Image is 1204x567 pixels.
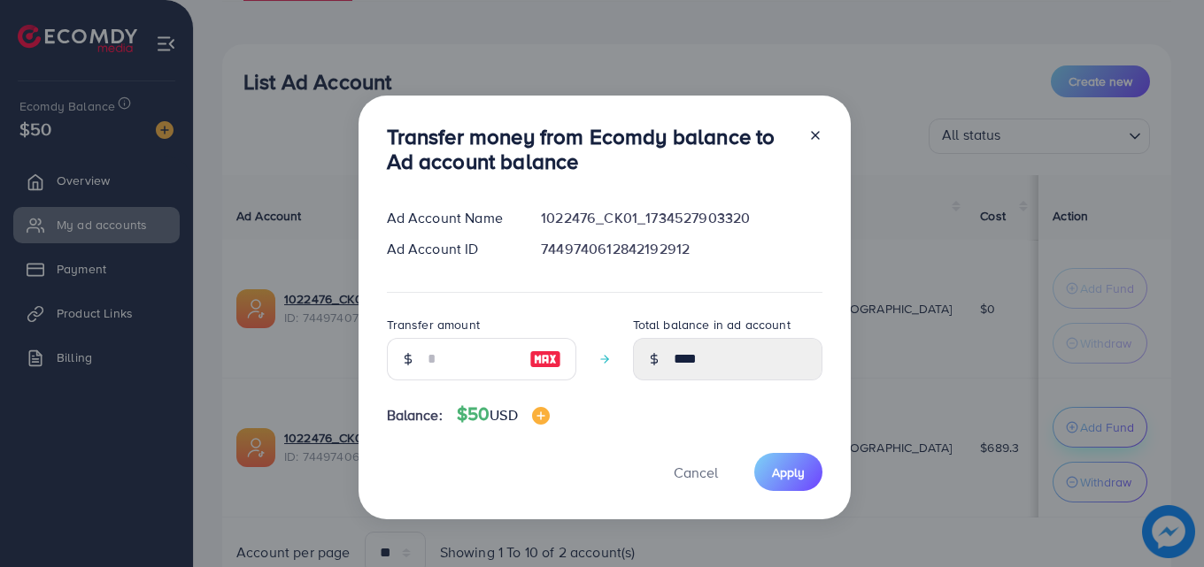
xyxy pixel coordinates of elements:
[652,453,740,491] button: Cancel
[754,453,822,491] button: Apply
[527,239,836,259] div: 7449740612842192912
[387,405,443,425] span: Balance:
[529,349,561,370] img: image
[532,407,550,425] img: image
[373,208,528,228] div: Ad Account Name
[457,403,550,425] h4: $50
[772,464,805,481] span: Apply
[373,239,528,259] div: Ad Account ID
[387,316,480,333] label: Transfer amount
[633,316,791,333] label: Total balance in ad account
[674,463,718,482] span: Cancel
[387,124,794,175] h3: Transfer money from Ecomdy balance to Ad account balance
[490,405,517,425] span: USD
[527,208,836,228] div: 1022476_CK01_1734527903320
